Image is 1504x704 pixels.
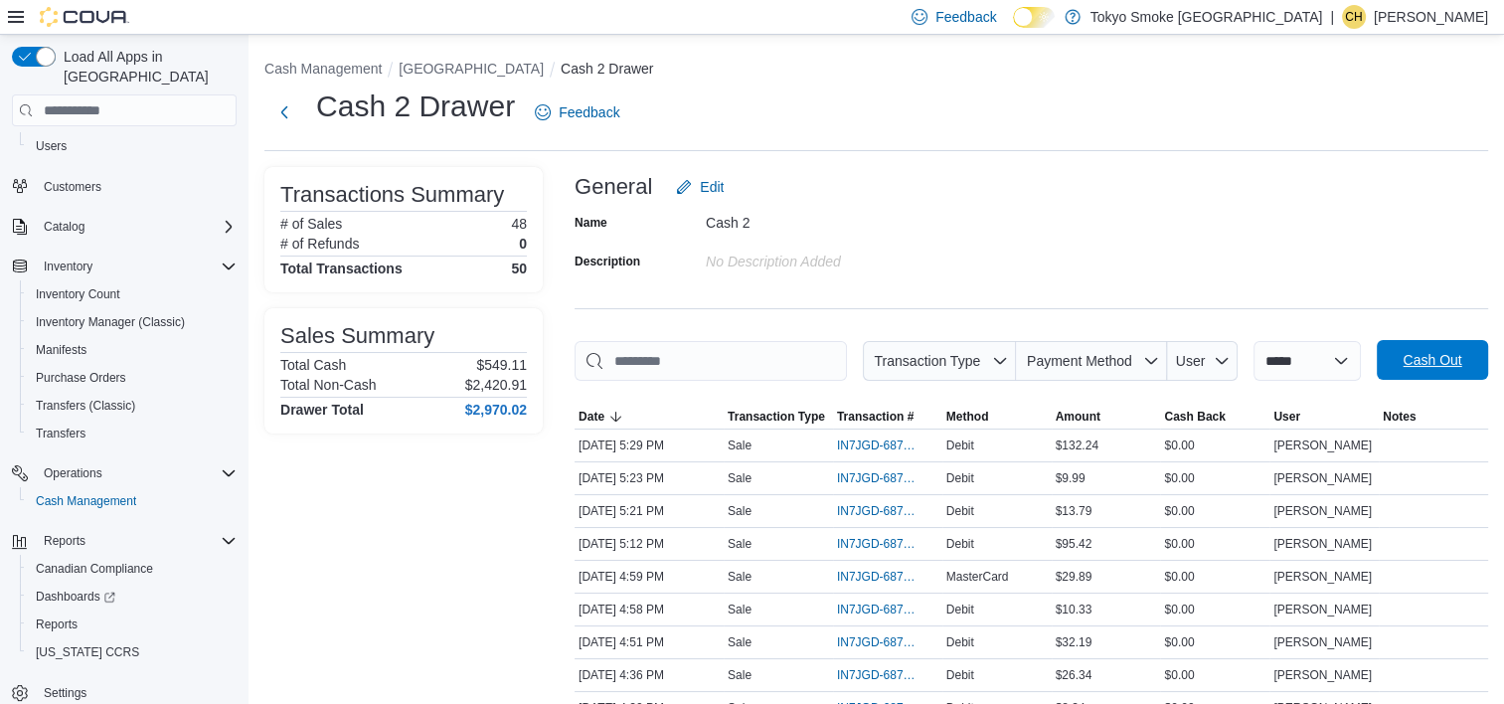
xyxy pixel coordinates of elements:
span: IN7JGD-6878165 [837,536,919,552]
p: Sale [728,667,752,683]
span: Payment Method [1027,353,1132,369]
span: Dashboards [28,585,237,609]
button: Reports [36,529,93,553]
p: Sale [728,470,752,486]
button: IN7JGD-6878274 [837,434,938,457]
span: Debit [946,470,974,486]
span: [PERSON_NAME] [1273,536,1372,552]
span: Operations [36,461,237,485]
span: User [1176,353,1206,369]
p: Sale [728,438,752,453]
span: Catalog [36,215,237,239]
button: Transfers (Classic) [20,392,245,420]
button: Transfers [20,420,245,447]
nav: An example of EuiBreadcrumbs [264,59,1488,83]
span: Manifests [36,342,86,358]
span: Transfers [28,422,237,445]
button: Edit [668,167,732,207]
span: User [1273,409,1300,425]
button: [GEOGRAPHIC_DATA] [399,61,544,77]
a: Manifests [28,338,94,362]
div: $0.00 [1160,434,1269,457]
span: Transaction # [837,409,914,425]
span: Debit [946,438,974,453]
a: Inventory Count [28,282,128,306]
button: Manifests [20,336,245,364]
span: Inventory Manager (Classic) [36,314,185,330]
a: Transfers [28,422,93,445]
div: [DATE] 5:29 PM [575,434,724,457]
button: Date [575,405,724,429]
span: $13.79 [1056,503,1092,519]
span: Date [579,409,604,425]
p: Tokyo Smoke [GEOGRAPHIC_DATA] [1090,5,1323,29]
button: Cash Out [1377,340,1488,380]
a: Cash Management [28,489,144,513]
span: Transfers (Classic) [28,394,237,418]
button: Next [264,92,304,132]
span: Reports [36,616,78,632]
span: [PERSON_NAME] [1273,470,1372,486]
p: $2,420.91 [465,377,527,393]
button: Transaction Type [863,341,1016,381]
span: [PERSON_NAME] [1273,503,1372,519]
span: IN7JGD-6878248 [837,470,919,486]
span: Operations [44,465,102,481]
h6: Total Cash [280,357,346,373]
span: Feedback [559,102,619,122]
button: Reports [20,611,245,638]
span: Dashboards [36,589,115,605]
span: Manifests [28,338,237,362]
a: Feedback [527,92,627,132]
div: $0.00 [1160,565,1269,589]
button: IN7JGD-6878083 [837,565,938,589]
span: Settings [44,685,86,701]
button: IN7JGD-6878165 [837,532,938,556]
button: IN7JGD-6877913 [837,663,938,687]
span: Purchase Orders [36,370,126,386]
button: Operations [4,459,245,487]
span: Debit [946,634,974,650]
span: Debit [946,503,974,519]
h4: Drawer Total [280,402,364,418]
button: Method [942,405,1052,429]
div: [DATE] 4:58 PM [575,598,724,621]
button: [US_STATE] CCRS [20,638,245,666]
button: Catalog [36,215,92,239]
a: Canadian Compliance [28,557,161,581]
p: [PERSON_NAME] [1374,5,1488,29]
span: Inventory [44,259,92,274]
button: Inventory Manager (Classic) [20,308,245,336]
span: Debit [946,536,974,552]
button: Purchase Orders [20,364,245,392]
input: This is a search bar. As you type, the results lower in the page will automatically filter. [575,341,847,381]
span: Feedback [935,7,996,27]
button: Cash 2 Drawer [561,61,653,77]
span: Load All Apps in [GEOGRAPHIC_DATA] [56,47,237,87]
h4: 50 [511,261,527,276]
span: Reports [28,613,237,636]
button: Operations [36,461,110,485]
span: Edit [700,177,724,197]
button: Inventory Count [20,280,245,308]
span: MasterCard [946,569,1009,585]
div: No Description added [706,246,972,269]
span: Users [28,134,237,158]
span: [US_STATE] CCRS [36,644,139,660]
h3: Transactions Summary [280,183,504,207]
button: Inventory [4,253,245,280]
span: Cash Back [1164,409,1225,425]
a: Dashboards [20,583,245,611]
button: Cash Management [264,61,382,77]
span: Canadian Compliance [28,557,237,581]
p: Sale [728,569,752,585]
div: [DATE] 5:23 PM [575,466,724,490]
h6: # of Refunds [280,236,359,252]
div: $0.00 [1160,598,1269,621]
input: Dark Mode [1013,7,1055,28]
h3: Sales Summary [280,324,434,348]
p: Sale [728,536,752,552]
a: Purchase Orders [28,366,134,390]
button: IN7JGD-6878248 [837,466,938,490]
h6: # of Sales [280,216,342,232]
